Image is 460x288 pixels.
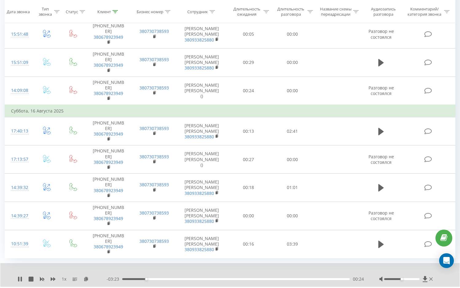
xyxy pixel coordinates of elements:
div: Длительность ожидания [232,6,262,17]
td: [PERSON_NAME] [PERSON_NAME] [177,117,226,145]
div: Тип звонка [38,6,53,17]
td: [PERSON_NAME] [PERSON_NAME] [177,174,226,202]
span: Разговор не состоялся [368,28,394,40]
div: Open Intercom Messenger [439,253,454,268]
a: 380730738593 [139,182,169,187]
div: 17:40:13 [11,125,27,137]
div: Длительность разговора [276,6,306,17]
td: 00:13 [226,117,270,145]
td: [PHONE_NUMBER] [86,174,131,202]
div: 15:51:48 [11,28,27,40]
td: [PHONE_NUMBER] [86,77,131,105]
div: Аудиозапись разговора [366,6,401,17]
a: 380933825880 [185,37,214,43]
span: 1 x [62,276,66,282]
a: 380933825880 [185,218,214,224]
td: 00:00 [226,202,270,230]
td: 00:18 [226,174,270,202]
a: 380678923949 [94,244,123,250]
div: 17:13:57 [11,153,27,165]
span: Разговор не состоялся [368,85,394,96]
a: 380678923949 [94,215,123,221]
td: 00:05 [226,20,270,49]
td: [PERSON_NAME] [PERSON_NAME] [177,202,226,230]
span: Разговор не состоялся [368,154,394,165]
td: 00:00 [270,48,314,77]
a: 380678923949 [94,131,123,137]
td: 00:00 [270,145,314,174]
a: 380678923949 [94,62,123,68]
td: 02:41 [270,117,314,145]
td: 00:27 [226,145,270,174]
td: 00:00 [270,202,314,230]
td: 00:00 [270,77,314,105]
a: 380933825880 [185,134,214,140]
div: 15:51:09 [11,57,27,69]
td: [PERSON_NAME] [PERSON_NAME] [177,230,226,258]
td: [PHONE_NUMBER] [86,202,131,230]
td: 00:24 [226,77,270,105]
div: Статус [66,9,78,14]
td: [PHONE_NUMBER] [86,230,131,258]
div: 14:09:08 [11,85,27,97]
a: 380730738593 [139,154,169,160]
div: Название схемы переадресации [320,6,352,17]
a: 380678923949 [94,159,123,165]
td: [PERSON_NAME] [PERSON_NAME] () [177,145,226,174]
div: 10:51:39 [11,238,27,250]
span: - 03:23 [107,276,122,282]
td: [PERSON_NAME] [PERSON_NAME] [177,48,226,77]
td: [PERSON_NAME] [PERSON_NAME] [177,20,226,49]
a: 380730738593 [139,28,169,34]
div: Комментарий/категория звонка [407,6,442,17]
a: 380730738593 [139,57,169,62]
td: Суббота, 16 Августа 2025 [5,105,455,117]
td: [PHONE_NUMBER] [86,48,131,77]
td: 01:01 [270,174,314,202]
div: Бизнес номер [137,9,163,14]
a: 380730738593 [139,238,169,244]
td: [PHONE_NUMBER] [86,20,131,49]
a: 380933825880 [185,65,214,71]
td: [PERSON_NAME] [PERSON_NAME] () [177,77,226,105]
div: Accessibility label [145,278,148,280]
td: 00:00 [270,20,314,49]
a: 380678923949 [94,90,123,96]
a: 380678923949 [94,34,123,40]
a: 380730738593 [139,125,169,131]
div: Accessibility label [400,278,403,280]
div: Дата звонка [7,9,30,14]
td: [PHONE_NUMBER] [86,117,131,145]
a: 380933825880 [185,247,214,252]
span: 00:24 [353,276,364,282]
a: 380678923949 [94,187,123,193]
a: 380933825880 [185,190,214,196]
td: [PHONE_NUMBER] [86,145,131,174]
div: 14:39:27 [11,210,27,222]
span: Разговор не состоялся [368,210,394,221]
a: 380730738593 [139,210,169,216]
div: Сотрудник [187,9,208,14]
a: 380730738593 [139,85,169,91]
td: 00:16 [226,230,270,258]
div: 14:39:32 [11,182,27,194]
td: 03:39 [270,230,314,258]
div: Клиент [97,9,111,14]
td: 00:29 [226,48,270,77]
